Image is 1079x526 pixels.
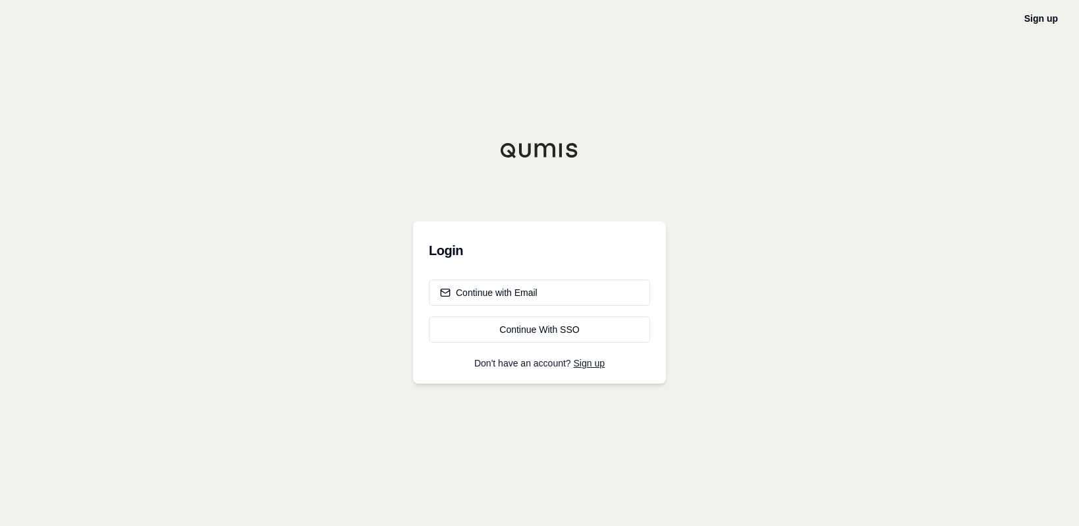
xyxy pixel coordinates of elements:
[1024,13,1058,24] a: Sign up
[429,316,650,343] a: Continue With SSO
[574,358,605,368] a: Sign up
[429,279,650,306] button: Continue with Email
[440,286,538,299] div: Continue with Email
[429,359,650,368] p: Don't have an account?
[429,237,650,264] h3: Login
[500,142,579,158] img: Qumis
[440,323,639,336] div: Continue With SSO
